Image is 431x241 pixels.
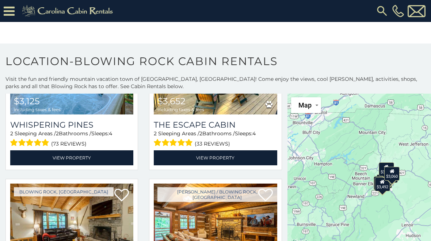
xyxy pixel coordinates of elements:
[109,130,112,137] span: 4
[18,4,119,18] img: Khaki-logo.png
[157,96,186,106] span: $3,652
[56,130,59,137] span: 2
[252,130,256,137] span: 4
[154,150,277,165] a: View Property
[385,167,400,181] div: $3,060
[14,107,61,112] span: including taxes & fees
[291,97,321,113] button: Change map style
[374,176,389,190] div: $3,125
[195,139,230,148] span: (33 reviews)
[154,130,277,148] div: Sleeping Areas / Bathrooms / Sleeps:
[10,130,133,148] div: Sleeping Areas / Bathrooms / Sleeps:
[157,107,204,112] span: including taxes & fees
[375,4,389,18] img: search-regular.svg
[114,188,129,203] a: Add to favorites
[10,150,133,165] a: View Property
[154,120,277,130] a: The Escape Cabin
[375,177,390,191] div: $3,492
[379,162,394,176] div: $3,652
[14,96,40,106] span: $3,125
[51,139,87,148] span: (73 reviews)
[298,101,312,109] span: Map
[382,169,398,183] div: $3,629
[157,187,277,202] a: [PERSON_NAME] / Blowing Rock, [GEOGRAPHIC_DATA]
[14,187,114,196] a: Blowing Rock, [GEOGRAPHIC_DATA]
[10,130,13,137] span: 2
[199,130,202,137] span: 2
[390,5,406,17] a: [PHONE_NUMBER]
[154,130,157,137] span: 2
[10,120,133,130] a: Whispering Pines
